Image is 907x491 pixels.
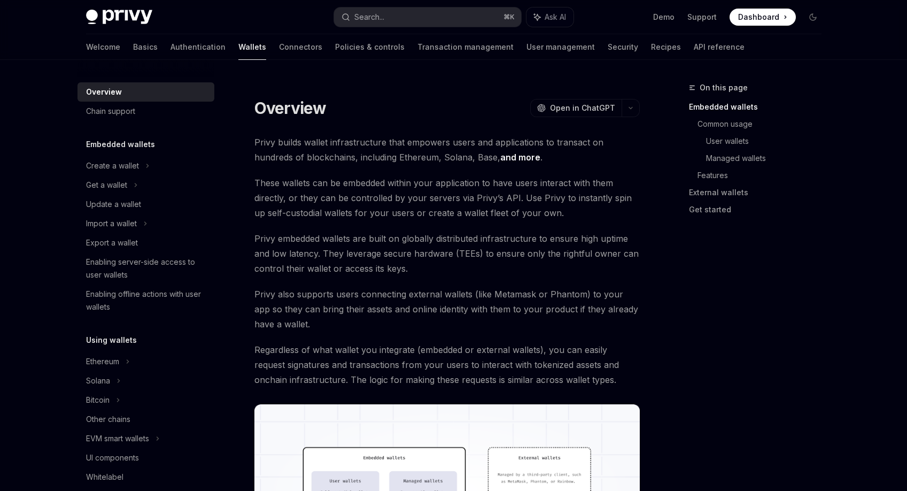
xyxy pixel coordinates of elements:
[86,34,120,60] a: Welcome
[77,252,214,285] a: Enabling server-side access to user wallets
[133,34,158,60] a: Basics
[77,195,214,214] a: Update a wallet
[170,34,226,60] a: Authentication
[530,99,622,117] button: Open in ChatGPT
[86,374,110,387] div: Solana
[526,7,573,27] button: Ask AI
[653,12,675,22] a: Demo
[86,138,155,151] h5: Embedded wallets
[500,152,540,163] a: and more
[77,82,214,102] a: Overview
[77,467,214,487] a: Whitelabel
[738,12,779,22] span: Dashboard
[86,198,141,211] div: Update a wallet
[86,334,137,347] h5: Using wallets
[86,471,123,484] div: Whitelabel
[687,12,717,22] a: Support
[86,159,139,172] div: Create a wallet
[86,217,137,230] div: Import a wallet
[77,410,214,429] a: Other chains
[86,256,208,281] div: Enabling server-side access to user wallets
[651,34,681,60] a: Recipes
[697,116,830,133] a: Common usage
[354,11,384,24] div: Search...
[254,135,640,165] span: Privy builds wallet infrastructure that empowers users and applications to transact on hundreds o...
[254,175,640,220] span: These wallets can be embedded within your application to have users interact with them directly, ...
[86,10,152,25] img: dark logo
[86,105,135,118] div: Chain support
[608,34,638,60] a: Security
[238,34,266,60] a: Wallets
[86,432,149,445] div: EVM smart wallets
[254,342,640,387] span: Regardless of what wallet you integrate (embedded or external wallets), you can easily request si...
[694,34,745,60] a: API reference
[550,103,615,113] span: Open in ChatGPT
[77,233,214,252] a: Export a wallet
[706,150,830,167] a: Managed wallets
[86,288,208,313] div: Enabling offline actions with user wallets
[526,34,595,60] a: User management
[334,7,521,27] button: Search...⌘K
[335,34,405,60] a: Policies & controls
[503,13,515,21] span: ⌘ K
[86,451,139,464] div: UI components
[279,34,322,60] a: Connectors
[254,287,640,332] span: Privy also supports users connecting external wallets (like Metamask or Phantom) to your app so t...
[254,98,327,118] h1: Overview
[77,448,214,467] a: UI components
[254,231,640,276] span: Privy embedded wallets are built on globally distributed infrastructure to ensure high uptime and...
[706,133,830,150] a: User wallets
[77,102,214,121] a: Chain support
[730,9,796,26] a: Dashboard
[689,184,830,201] a: External wallets
[689,201,830,218] a: Get started
[545,12,566,22] span: Ask AI
[689,98,830,116] a: Embedded wallets
[697,167,830,184] a: Features
[417,34,514,60] a: Transaction management
[700,81,748,94] span: On this page
[77,285,214,317] a: Enabling offline actions with user wallets
[86,179,127,191] div: Get a wallet
[86,394,110,406] div: Bitcoin
[86,355,119,368] div: Ethereum
[804,9,821,26] button: Toggle dark mode
[86,86,122,98] div: Overview
[86,236,138,249] div: Export a wallet
[86,413,130,426] div: Other chains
